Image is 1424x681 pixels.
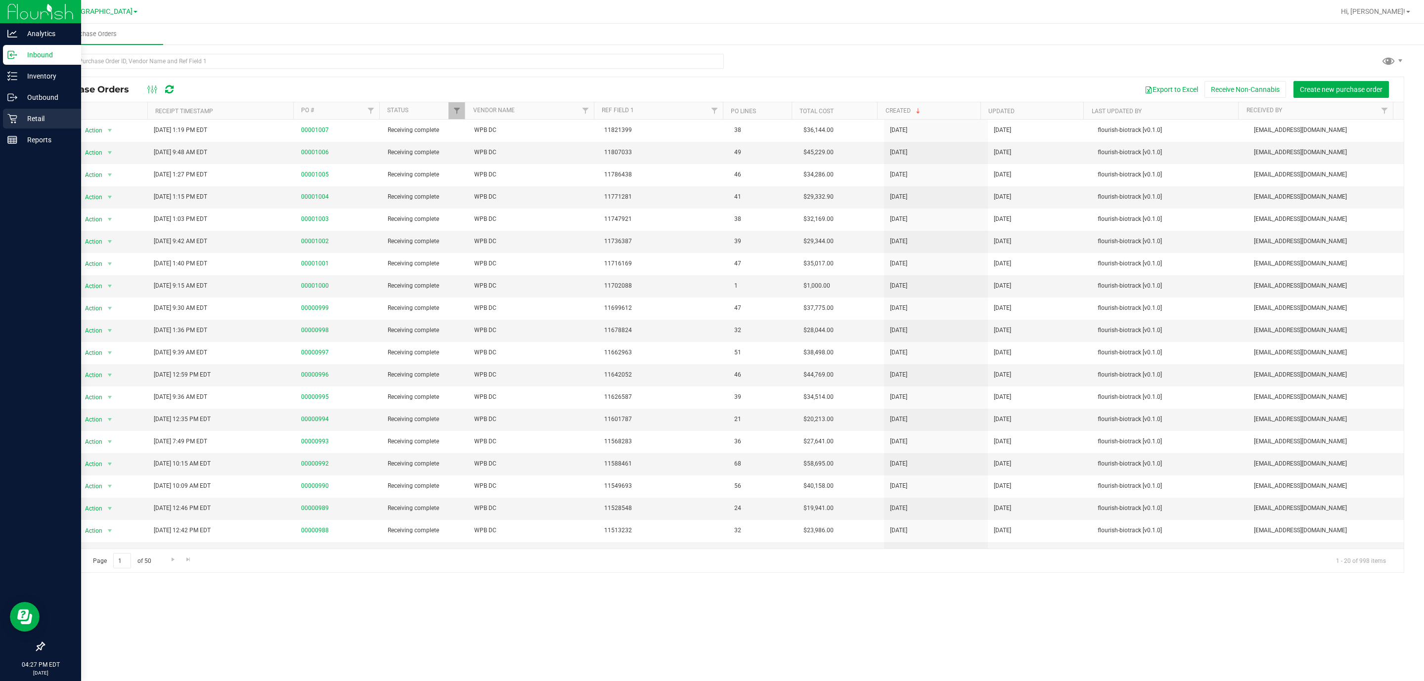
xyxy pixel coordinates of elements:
a: Last Updated By [1092,108,1142,115]
span: [EMAIL_ADDRESS][DOMAIN_NAME] [1254,504,1398,513]
span: [EMAIL_ADDRESS][DOMAIN_NAME] [1254,214,1398,224]
span: [EMAIL_ADDRESS][DOMAIN_NAME] [1254,370,1398,380]
span: [DATE] [890,170,907,179]
span: [EMAIL_ADDRESS][DOMAIN_NAME] [1254,237,1398,246]
span: flourish-biotrack [v0.1.0] [1098,526,1242,535]
span: [EMAIL_ADDRESS][DOMAIN_NAME] [1254,259,1398,268]
span: Receiving complete [388,170,462,179]
span: Action [76,457,103,471]
span: select [103,390,116,404]
p: Analytics [17,28,77,40]
span: [DATE] [994,126,1011,135]
span: flourish-biotrack [v0.1.0] [1098,281,1242,291]
span: $19,941.00 [803,504,834,513]
span: [DATE] [994,192,1011,202]
span: flourish-biotrack [v0.1.0] [1098,415,1242,424]
span: [DATE] [890,459,907,468]
span: select [103,279,116,293]
span: WPB DC [474,214,592,224]
a: 00000988 [301,527,329,534]
span: [DATE] 9:36 AM EDT [154,392,207,402]
span: $34,286.00 [803,170,834,179]
span: WPB DC [474,326,592,335]
span: $28,044.00 [803,326,834,335]
a: 00001006 [301,149,329,156]
span: Action [76,479,103,493]
a: Receipt Timestamp [155,108,213,115]
button: Export to Excel [1138,81,1204,98]
span: Action [76,257,103,271]
span: 11528548 [604,504,722,513]
span: 1 [734,281,792,291]
span: Receiving complete [388,481,462,491]
span: Action [76,146,103,160]
span: Action [76,413,103,426]
span: 11626587 [604,392,722,402]
span: [DATE] 9:30 AM EDT [154,303,207,313]
span: WPB DC [474,526,592,535]
input: Search Purchase Order ID, Vendor Name and Ref Field 1 [44,54,724,69]
span: flourish-biotrack [v0.1.0] [1098,481,1242,491]
span: [EMAIL_ADDRESS][DOMAIN_NAME] [1254,526,1398,535]
a: 00000994 [301,416,329,423]
span: select [103,301,116,315]
span: Receiving complete [388,459,462,468]
span: WPB DC [474,170,592,179]
span: flourish-biotrack [v0.1.0] [1098,437,1242,446]
span: [DATE] [994,370,1011,380]
span: 11568283 [604,437,722,446]
span: WPB DC [474,370,592,380]
span: [DATE] 10:15 AM EDT [154,459,211,468]
span: [EMAIL_ADDRESS][DOMAIN_NAME] [1254,170,1398,179]
span: flourish-biotrack [v0.1.0] [1098,148,1242,157]
input: 1 [113,553,131,568]
span: [DATE] [890,214,907,224]
span: [DATE] [994,348,1011,357]
span: [DATE] [890,148,907,157]
span: flourish-biotrack [v0.1.0] [1098,214,1242,224]
span: [DATE] 1:15 PM EDT [154,192,207,202]
inline-svg: Analytics [7,29,17,39]
span: 46 [734,370,792,380]
span: 21 [734,415,792,424]
span: Action [76,435,103,449]
span: [EMAIL_ADDRESS][DOMAIN_NAME] [1254,303,1398,313]
span: Action [76,190,103,204]
span: [DATE] 12:35 PM EDT [154,415,211,424]
span: [DATE] [890,392,907,402]
span: [EMAIL_ADDRESS][DOMAIN_NAME] [1254,148,1398,157]
span: [DATE] [994,214,1011,224]
span: WPB DC [474,481,592,491]
span: $32,169.00 [803,214,834,224]
span: flourish-biotrack [v0.1.0] [1098,192,1242,202]
span: Receiving complete [388,392,462,402]
span: 11807033 [604,148,722,157]
span: WPB DC [474,281,592,291]
span: 47 [734,259,792,268]
div: Actions [51,108,143,115]
a: 00000993 [301,438,329,445]
span: 39 [734,392,792,402]
span: [DATE] [890,370,907,380]
span: [DATE] [890,348,907,357]
span: Action [76,546,103,560]
a: 00000998 [301,327,329,334]
span: Receiving complete [388,370,462,380]
span: [DATE] [890,481,907,491]
a: 00001000 [301,282,329,289]
span: Action [76,368,103,382]
span: [DATE] 1:03 PM EDT [154,214,207,224]
span: select [103,235,116,249]
span: Action [76,502,103,515]
a: Filter [363,102,379,119]
span: [DATE] 1:40 PM EDT [154,259,207,268]
span: Hi, [PERSON_NAME]! [1341,7,1405,15]
a: PO Lines [731,108,756,115]
span: [DATE] [890,126,907,135]
a: Filter [707,102,723,119]
span: flourish-biotrack [v0.1.0] [1098,370,1242,380]
span: WPB DC [474,437,592,446]
span: flourish-biotrack [v0.1.0] [1098,326,1242,335]
p: Reports [17,134,77,146]
span: [EMAIL_ADDRESS][DOMAIN_NAME] [1254,481,1398,491]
